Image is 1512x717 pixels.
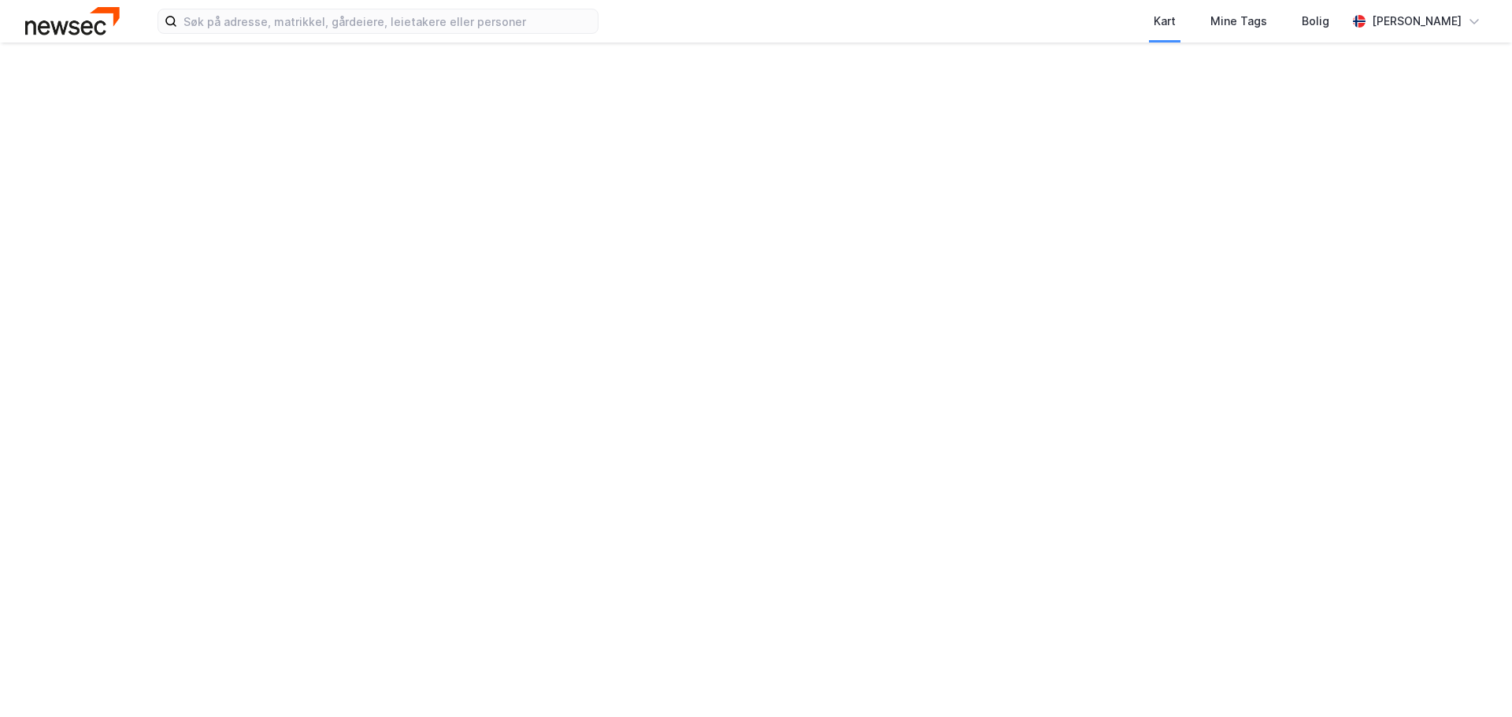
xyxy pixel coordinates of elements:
input: Søk på adresse, matrikkel, gårdeiere, leietakere eller personer [177,9,598,33]
img: newsec-logo.f6e21ccffca1b3a03d2d.png [25,7,120,35]
div: [PERSON_NAME] [1372,12,1462,31]
iframe: Chat Widget [1433,641,1512,717]
div: Bolig [1302,12,1329,31]
div: Mine Tags [1210,12,1267,31]
div: Kart [1154,12,1176,31]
